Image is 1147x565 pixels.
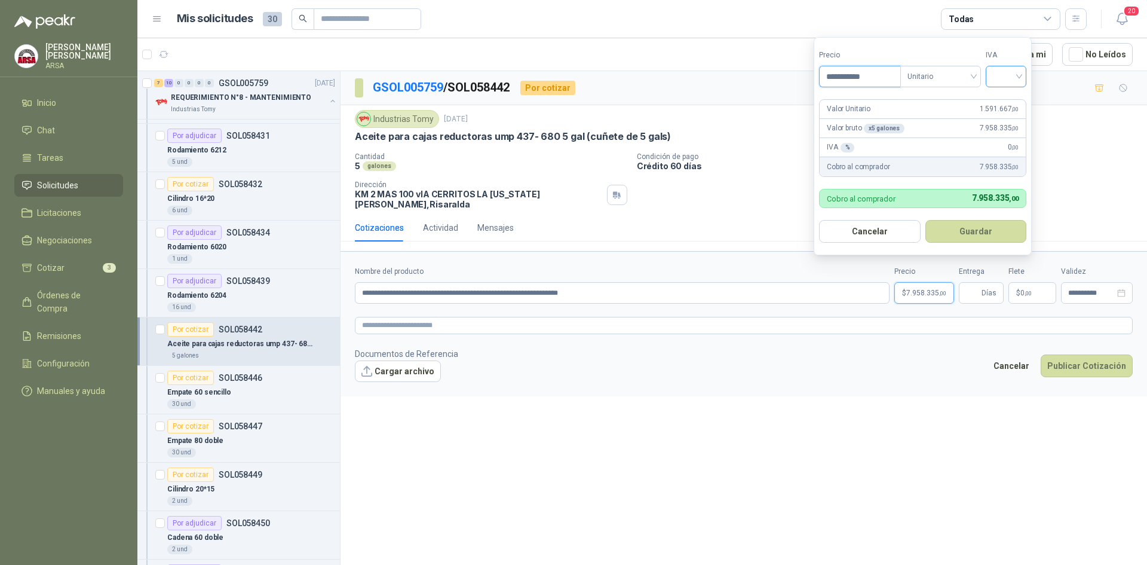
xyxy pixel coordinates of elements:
a: Por cotizarSOL058446Empate 60 sencillo30 und [137,366,340,414]
p: Empate 60 sencillo [167,387,231,398]
p: SOL058432 [219,180,262,188]
button: No Leídos [1062,43,1133,66]
span: ,00 [1011,125,1019,132]
a: Por adjudicarSOL058434Rodamiento 60201 und [137,221,340,269]
div: 2 und [167,496,192,506]
div: Por adjudicar [167,516,222,530]
p: SOL058446 [219,374,262,382]
a: Por adjudicarSOL058431Rodamiento 62125 und [137,124,340,172]
span: ,00 [939,290,946,297]
button: Cargar archivo [355,361,441,382]
p: Valor Unitario [827,103,870,115]
label: Nombre del producto [355,266,890,277]
div: 16 und [167,303,196,312]
span: Remisiones [37,329,81,343]
p: Condición de pago [637,152,1142,161]
div: 30 und [167,448,196,457]
p: SOL058434 [226,228,270,237]
label: Flete [1008,266,1056,277]
button: Publicar Cotización [1041,355,1133,377]
p: Cobro al comprador [827,195,895,203]
a: Configuración [14,352,123,375]
div: % [841,143,855,152]
p: Industrias Tomy [171,105,216,114]
p: Cadena 60 doble [167,532,223,543]
div: 30 und [167,399,196,409]
p: SOL058442 [219,325,262,334]
p: Cobro al comprador [827,161,890,173]
p: [DATE] [315,78,335,89]
span: 7.958.335 [972,193,1019,203]
label: Precio [819,50,900,61]
button: 20 [1111,8,1133,30]
a: Tareas [14,146,123,169]
p: SOL058431 [226,132,270,140]
span: Cotizar [37,261,65,274]
div: Por adjudicar [167,225,222,240]
span: Configuración [37,357,90,370]
div: Todas [949,13,974,26]
span: 7.958.335 [906,289,946,297]
div: Cotizaciones [355,221,404,234]
div: Por cotizar [520,81,575,95]
p: Aceite para cajas reductoras ump 437- 680 5 gal (cuñete de 5 gals) [355,130,671,143]
p: $7.958.335,00 [894,282,954,304]
p: Crédito 60 días [637,161,1142,171]
a: Licitaciones [14,201,123,224]
div: 0 [185,79,194,87]
span: 7.958.335 [980,123,1019,134]
span: Licitaciones [37,206,81,219]
div: 0 [174,79,183,87]
img: Company Logo [15,45,38,68]
div: 10 [164,79,173,87]
img: Company Logo [154,95,168,109]
span: 7.958.335 [980,161,1019,173]
button: Guardar [925,220,1027,243]
a: GSOL005759 [373,80,443,94]
p: / SOL058442 [373,78,511,97]
div: Por adjudicar [167,129,222,143]
div: 0 [195,79,204,87]
div: Por cotizar [167,371,214,385]
a: Manuales y ayuda [14,380,123,402]
a: Por adjudicarSOL058450Cadena 60 doble2 und [137,511,340,560]
span: 30 [263,12,282,26]
img: Company Logo [357,112,370,126]
label: Entrega [959,266,1004,277]
a: Chat [14,119,123,142]
p: Dirección [355,181,602,189]
div: 5 und [167,157,192,167]
p: Aceite para cajas reductoras ump 437- 680 5 gal (cuñete de 5 gals) [167,338,316,350]
p: ARSA [45,62,123,69]
div: 1 und [167,254,192,264]
a: Negociaciones [14,229,123,252]
label: IVA [986,50,1026,61]
a: Solicitudes [14,174,123,197]
div: Actividad [423,221,458,234]
a: Por adjudicarSOL058439Rodamiento 620416 und [137,269,340,317]
button: Cancelar [819,220,921,243]
span: Chat [37,124,55,137]
p: IVA [827,142,854,153]
p: $ 0,00 [1008,282,1056,304]
p: SOL058447 [219,422,262,430]
p: Cilindro 20*15 [167,484,214,495]
span: Unitario [907,68,974,85]
div: x 5 galones [864,124,904,133]
p: KM 2 MAS 100 vIA CERRITOS LA [US_STATE] [PERSON_NAME] , Risaralda [355,189,602,209]
a: Órdenes de Compra [14,284,123,320]
a: Inicio [14,91,123,114]
button: Cancelar [987,355,1036,377]
p: Valor bruto [827,123,904,134]
a: Por cotizarSOL058432Cilindro 16*206 und [137,172,340,221]
span: Negociaciones [37,234,92,247]
a: 7 10 0 0 0 0 GSOL005759[DATE] Company LogoREQUERIMIENTO N°8 - MANTENIMIENTOIndustrias Tomy [154,76,338,114]
span: Inicio [37,96,56,109]
p: GSOL005759 [219,79,268,87]
span: ,00 [1011,164,1019,170]
span: Tareas [37,151,63,164]
span: Manuales y ayuda [37,384,105,398]
span: search [299,14,307,23]
span: ,00 [1025,290,1032,297]
div: Por cotizar [167,177,214,191]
